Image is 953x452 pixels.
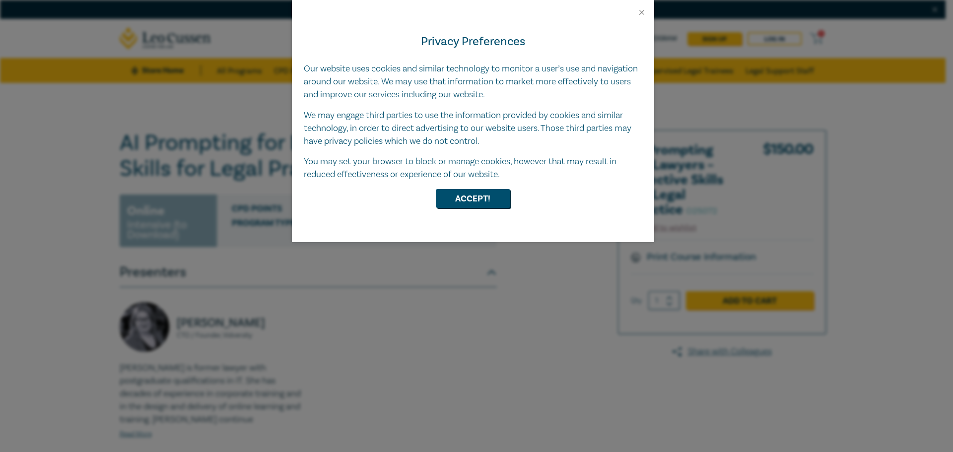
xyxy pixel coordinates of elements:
[304,63,642,101] p: Our website uses cookies and similar technology to monitor a user’s use and navigation around our...
[637,8,646,17] button: Close
[436,189,510,208] button: Accept!
[304,109,642,148] p: We may engage third parties to use the information provided by cookies and similar technology, in...
[304,155,642,181] p: You may set your browser to block or manage cookies, however that may result in reduced effective...
[304,33,642,51] h4: Privacy Preferences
